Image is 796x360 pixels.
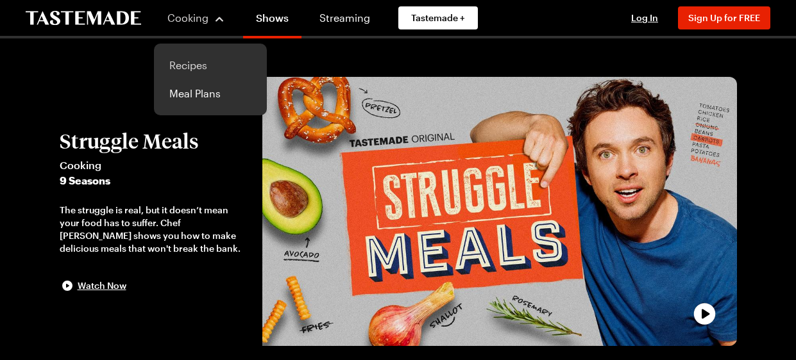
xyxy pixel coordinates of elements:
a: Meal Plans [162,79,259,108]
img: Struggle Meals [262,77,736,346]
a: Recipes [162,51,259,79]
span: 9 Seasons [60,173,250,188]
button: play trailer [262,77,736,346]
h2: Struggle Meals [60,129,250,152]
div: The struggle is real, but it doesn’t mean your food has to suffer. Chef [PERSON_NAME] shows you h... [60,204,250,255]
button: Cooking [167,3,225,33]
button: Struggle MealsCooking9 SeasonsThe struggle is real, but it doesn’t mean your food has to suffer. ... [60,129,250,293]
span: Sign Up for FREE [688,12,760,23]
span: Watch Now [78,279,126,292]
span: Cooking [60,158,250,173]
a: To Tastemade Home Page [26,11,141,26]
a: Shows [243,3,301,38]
button: Sign Up for FREE [678,6,770,29]
span: Cooking [167,12,208,24]
button: Log In [619,12,670,24]
a: Tastemade + [398,6,478,29]
div: Cooking [154,44,267,115]
span: Log In [631,12,658,23]
span: Tastemade + [411,12,465,24]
